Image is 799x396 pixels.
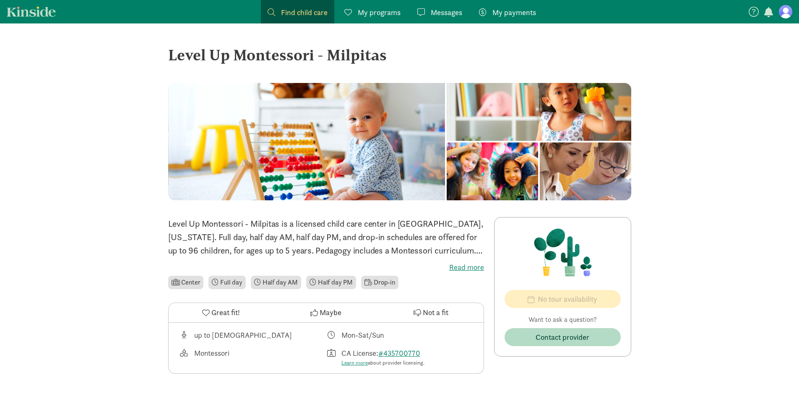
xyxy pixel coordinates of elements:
a: #435700770 [378,348,420,358]
button: No tour availability [505,290,621,308]
div: This provider's education philosophy [179,347,326,367]
p: Want to ask a question? [505,315,621,325]
div: up to [DEMOGRAPHIC_DATA] [194,329,292,341]
button: Great fit! [169,303,273,322]
span: Maybe [320,307,341,318]
div: Class schedule [326,329,474,341]
div: Age range for children that this provider cares for [179,329,326,341]
span: My programs [358,7,401,18]
div: Montessori [194,347,229,367]
li: Half day AM [251,276,301,289]
div: Mon-Sat/Sun [341,329,384,341]
span: No tour availability [538,293,597,305]
a: Learn more [341,359,368,366]
label: Read more [168,262,484,272]
div: CA License: [341,347,424,367]
div: License number [326,347,474,367]
button: Maybe [273,303,378,322]
a: Kinside [7,6,56,17]
span: Great fit! [211,307,240,318]
span: My payments [492,7,536,18]
div: Level Up Montessori - Milpitas [168,44,631,66]
button: Not a fit [378,303,483,322]
span: Not a fit [423,307,448,318]
p: Level Up Montessori - Milpitas is a licensed child care center in [GEOGRAPHIC_DATA], [US_STATE]. ... [168,217,484,257]
li: Half day PM [306,276,356,289]
button: Contact provider [505,328,621,346]
div: about provider licensing. [341,359,424,367]
span: Find child care [281,7,328,18]
span: Messages [431,7,462,18]
li: Center [168,276,204,289]
li: Drop-in [361,276,398,289]
li: Full day [208,276,246,289]
span: Contact provider [536,331,589,343]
